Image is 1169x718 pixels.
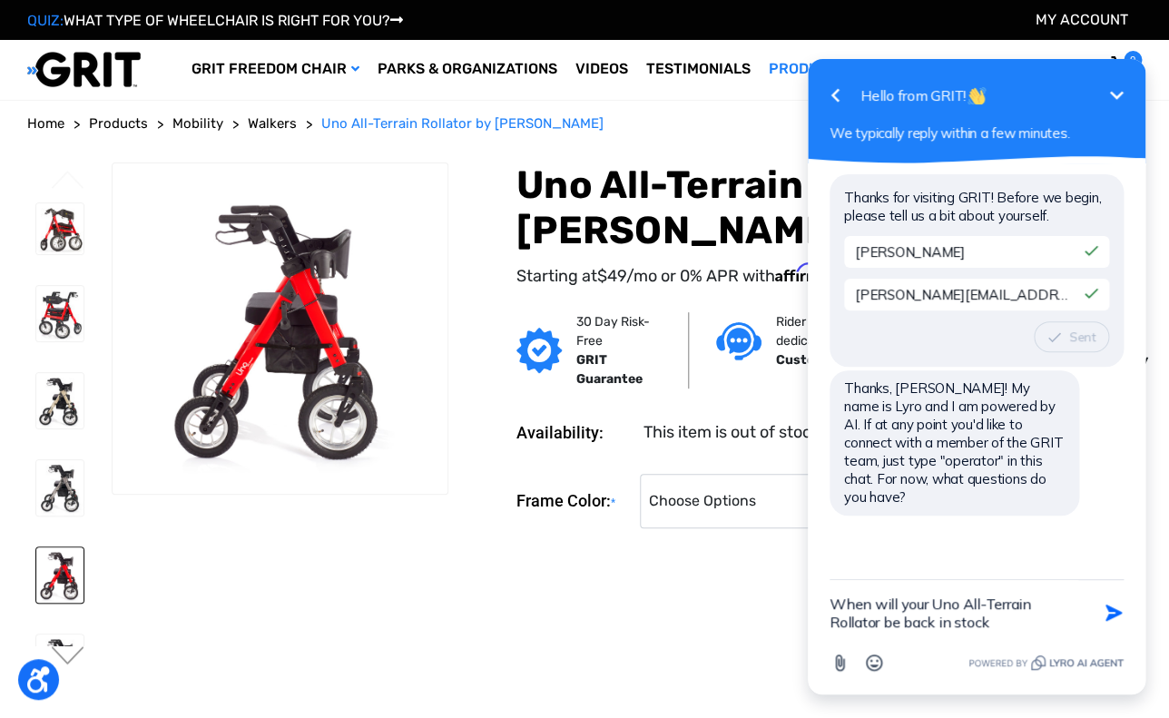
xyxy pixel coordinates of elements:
img: Uno All-Terrain Rollator by Comodita [113,179,447,477]
a: Products [760,40,869,99]
strong: GRIT Guarantee [576,352,643,387]
a: Walkers [248,113,297,134]
a: Uno All-Terrain Rollator by [PERSON_NAME] [321,113,604,134]
img: GRIT Guarantee [516,328,562,373]
img: Uno All-Terrain Rollator by Comodita [36,547,83,603]
a: Mobility [172,113,223,134]
img: Uno All-Terrain Rollator by Comodita [36,203,83,254]
span: $49 [597,266,626,286]
span: Home [27,115,64,132]
dd: This item is out of stock globally until mid-[DATE]. [643,420,1014,445]
img: Customer service [716,322,761,359]
a: GRIT Freedom Chair [182,40,368,99]
span: Mobility [172,115,223,132]
img: Uno All-Terrain Rollator by Comodita [36,460,83,516]
a: Products [89,113,148,134]
span: Uno All-Terrain Rollator by [PERSON_NAME] [321,115,604,132]
a: Home [27,113,64,134]
a: Account [1036,11,1128,28]
img: GRIT All-Terrain Wheelchair and Mobility Equipment [27,51,141,88]
p: 30 Day Risk-Free [576,312,661,350]
strong: Customer Service [776,352,889,368]
span: Affirm [775,262,823,282]
a: Videos [566,40,637,99]
p: Rider Support Team dedicated to [776,312,941,350]
img: Uno All-Terrain Rollator by Comodita [36,286,83,341]
a: Testimonials [637,40,760,99]
a: Parks & Organizations [368,40,566,99]
button: Go to slide 2 of 3 [49,646,87,668]
img: Uno All-Terrain Rollator by Comodita [36,634,83,690]
span: QUIZ: [27,12,64,29]
nav: Breadcrumb [27,113,1142,134]
a: QUIZ:WHAT TYPE OF WHEELCHAIR IS RIGHT FOR YOU? [27,12,403,29]
dt: Availability: [516,420,631,445]
label: Frame Color: [516,474,631,529]
h1: Uno All-Terrain Rollator by [PERSON_NAME] [516,162,1142,254]
iframe: Tidio Chat [784,18,1169,718]
button: Go to slide 3 of 3 [49,171,87,192]
p: Starting at /mo or 0% APR with . [516,262,1142,289]
span: Products [89,115,148,132]
span: Walkers [248,115,297,132]
img: Uno All-Terrain Rollator by Comodita [36,373,83,428]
